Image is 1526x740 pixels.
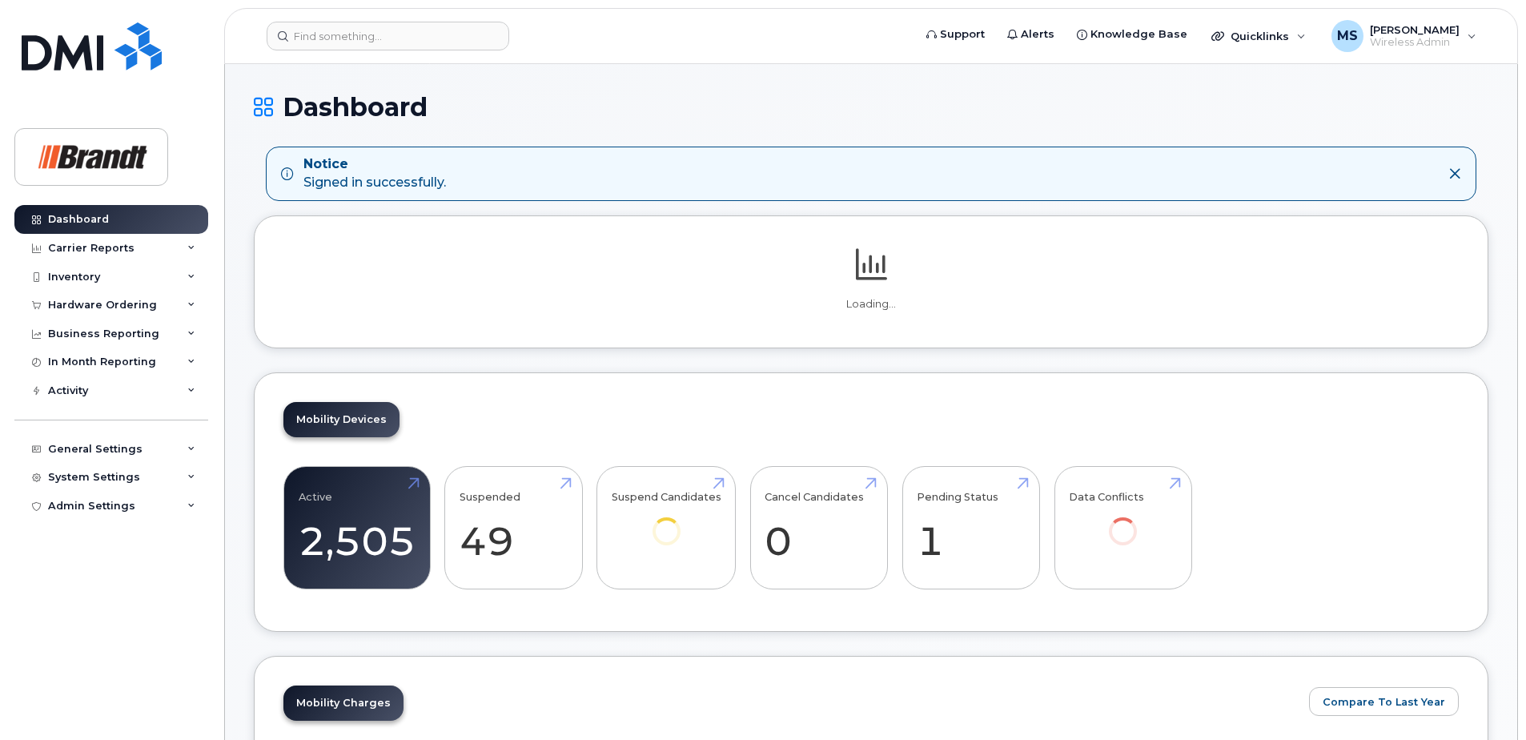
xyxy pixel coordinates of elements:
[283,402,400,437] a: Mobility Devices
[917,475,1025,581] a: Pending Status 1
[460,475,568,581] a: Suspended 49
[1069,475,1177,567] a: Data Conflicts
[765,475,873,581] a: Cancel Candidates 0
[303,155,446,192] div: Signed in successfully.
[299,475,416,581] a: Active 2,505
[283,297,1459,312] p: Loading...
[1323,694,1445,710] span: Compare To Last Year
[283,686,404,721] a: Mobility Charges
[254,93,1488,121] h1: Dashboard
[612,475,721,567] a: Suspend Candidates
[303,155,446,174] strong: Notice
[1309,687,1459,716] button: Compare To Last Year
